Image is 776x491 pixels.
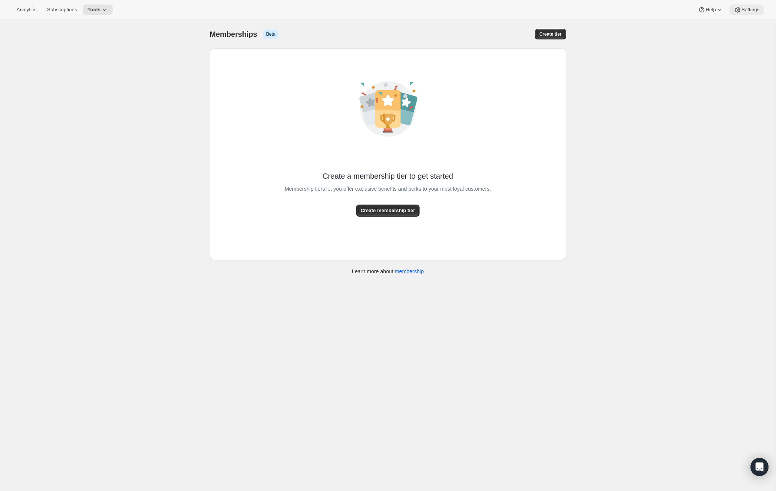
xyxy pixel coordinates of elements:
button: Help [693,5,728,15]
span: Memberships [210,30,257,39]
p: Learn more about [352,268,424,275]
button: Tools [83,5,113,15]
span: Help [705,7,716,13]
span: Create tier [539,31,561,37]
button: Settings [729,5,764,15]
button: Create tier [535,29,566,39]
button: Create membership tier [356,205,420,217]
button: Analytics [12,5,41,15]
span: Settings [741,7,759,13]
button: Subscriptions [42,5,81,15]
div: Open Intercom Messenger [750,458,768,476]
span: Analytics [17,7,36,13]
span: Create a membership tier to get started [323,171,453,181]
span: Beta [266,31,275,37]
span: Tools [87,7,101,13]
a: membership [395,268,424,274]
span: Membership tiers let you offer exclusive benefits and perks to your most loyal customers. [285,184,491,194]
span: Create membership tier [361,207,415,214]
span: Subscriptions [47,7,77,13]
